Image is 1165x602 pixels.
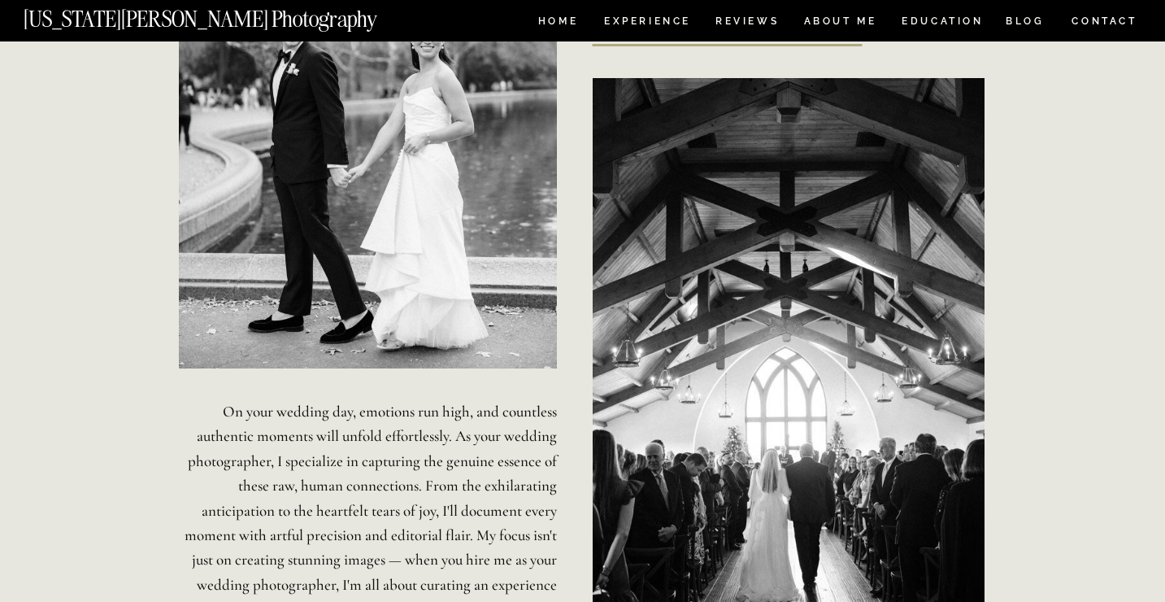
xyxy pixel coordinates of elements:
[604,16,689,30] a: Experience
[1006,16,1045,30] a: BLOG
[24,8,432,22] a: [US_STATE][PERSON_NAME] Photography
[900,16,985,30] a: EDUCATION
[803,16,877,30] a: ABOUT ME
[535,16,581,30] a: HOME
[715,16,776,30] a: REVIEWS
[1071,12,1138,30] a: CONTACT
